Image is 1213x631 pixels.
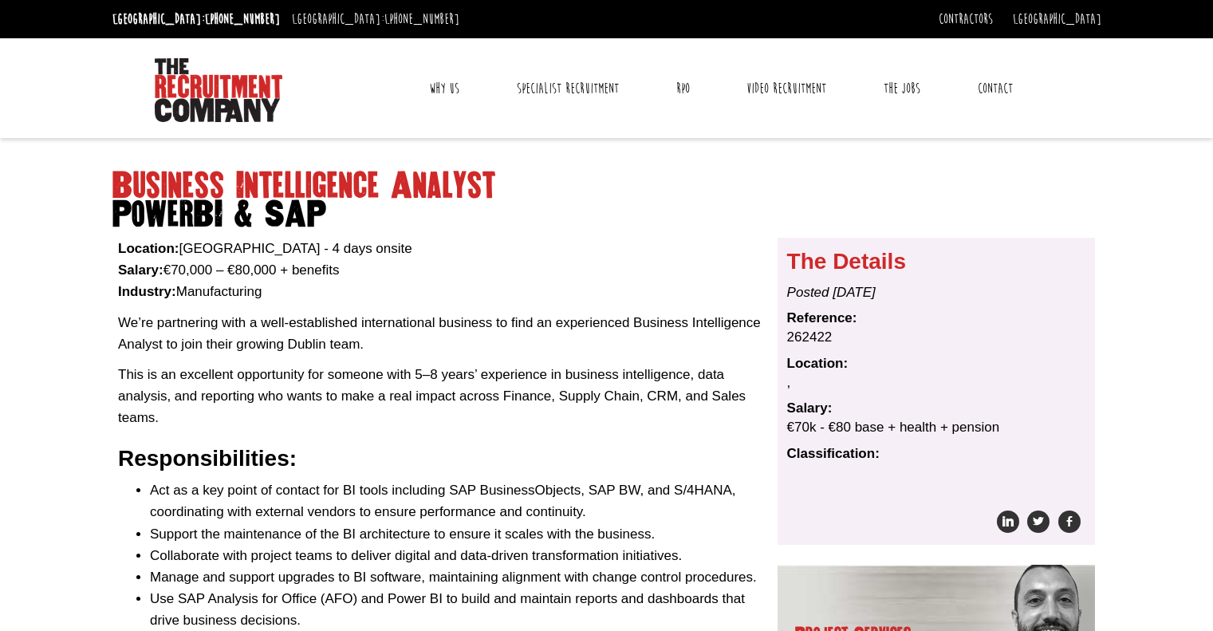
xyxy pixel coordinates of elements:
[787,328,1085,347] dd: 262422
[787,399,1085,418] dt: Salary:
[118,284,176,299] b: Industry:
[118,312,766,355] p: We’re partnering with a well-established international business to find an experienced Business I...
[939,10,993,28] a: Contractors
[150,545,766,566] li: Collaborate with project teams to deliver digital and data-driven transformation initiatives.
[150,588,766,631] li: Use SAP Analysis for Office (AFO) and Power BI to build and maintain reports and dashboards that ...
[417,69,471,108] a: Why Us
[787,354,1085,373] dt: Location:
[155,58,282,122] img: The Recruitment Company
[118,364,766,429] p: This is an excellent opportunity for someone with 5–8 years’ experience in business intelligence,...
[150,566,766,588] li: Manage and support upgrades to BI software, maintaining alignment with change control procedures.
[787,418,1085,437] dd: €70k - €80 base + health + pension
[118,447,766,471] h3: Responsibilities:
[118,262,163,278] strong: Salary:
[505,69,631,108] a: Specialist Recruitment
[288,6,463,32] li: [GEOGRAPHIC_DATA]:
[872,69,932,108] a: The Jobs
[787,250,1085,274] h3: The Details
[787,285,876,300] i: Posted [DATE]
[787,373,1085,392] dd: ,
[734,69,838,108] a: Video Recruitment
[112,200,1101,229] span: PowerBI & SAP
[787,309,1085,328] dt: Reference:
[118,238,766,303] p: [GEOGRAPHIC_DATA] - 4 days onsite €70,000 – €80,000 + benefits Manufacturing
[150,479,766,523] li: Act as a key point of contact for BI tools including SAP BusinessObjects, SAP BW, and S/4HANA, co...
[118,241,179,256] strong: Location:
[112,172,1101,229] h1: Business Intelligence Analyst
[1013,10,1101,28] a: [GEOGRAPHIC_DATA]
[966,69,1025,108] a: Contact
[384,10,459,28] a: [PHONE_NUMBER]
[205,10,280,28] a: [PHONE_NUMBER]
[108,6,284,32] li: [GEOGRAPHIC_DATA]:
[664,69,702,108] a: RPO
[150,523,766,545] li: Support the maintenance of the BI architecture to ensure it scales with the business.
[787,444,1085,463] dt: Classification:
